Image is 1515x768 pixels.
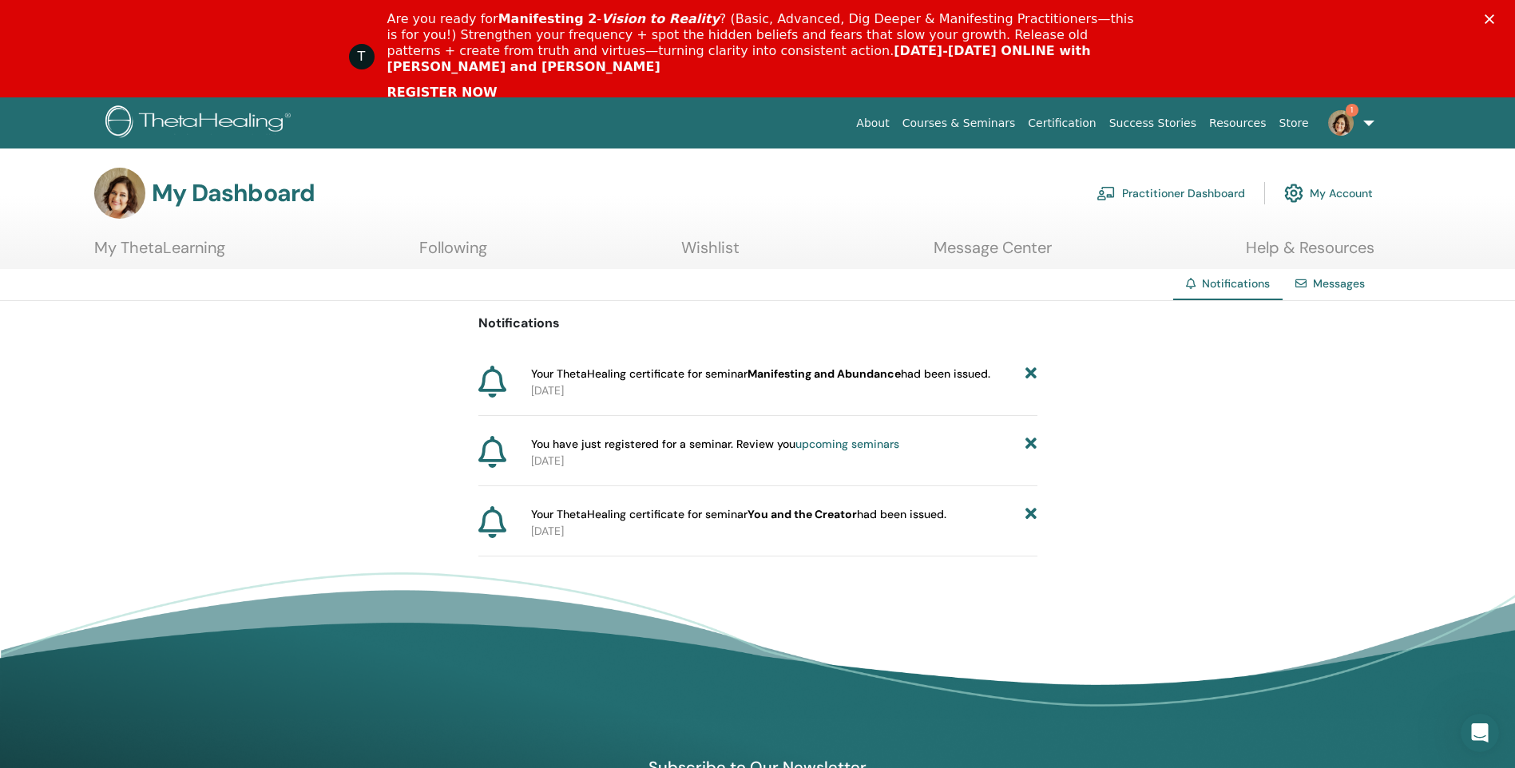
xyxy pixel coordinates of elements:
[1284,180,1303,207] img: cog.svg
[1315,97,1381,148] a: 1
[387,11,1141,75] div: Are you ready for - ? (Basic, Advanced, Dig Deeper & Manifesting Practitioners—this is for you!) ...
[531,366,990,382] span: Your ThetaHealing certificate for seminar had been issued.
[1021,109,1102,138] a: Certification
[1103,109,1203,138] a: Success Stories
[419,238,487,269] a: Following
[531,523,1037,540] p: [DATE]
[531,436,899,453] span: You have just registered for a seminar. Review you
[1273,109,1315,138] a: Store
[748,366,901,381] b: Manifesting and Abundance
[531,453,1037,469] p: [DATE]
[1284,176,1373,211] a: My Account
[681,238,740,269] a: Wishlist
[105,105,296,141] img: logo.png
[601,11,720,26] i: Vision to Reality
[478,314,1037,333] p: Notifications
[1485,14,1501,24] div: Close
[152,179,315,208] h3: My Dashboard
[1346,104,1358,117] span: 1
[1328,110,1354,136] img: default.jpg
[498,11,597,26] b: Manifesting 2
[94,168,145,219] img: default.jpg
[1246,238,1374,269] a: Help & Resources
[1097,176,1245,211] a: Practitioner Dashboard
[1313,276,1365,291] a: Messages
[1202,276,1270,291] span: Notifications
[387,85,498,102] a: REGISTER NOW
[748,507,857,521] b: You and the Creator
[1097,186,1116,200] img: chalkboard-teacher.svg
[531,382,1037,399] p: [DATE]
[94,238,225,269] a: My ThetaLearning
[1461,714,1499,752] iframe: Intercom live chat
[1203,109,1273,138] a: Resources
[795,437,899,451] a: upcoming seminars
[850,109,895,138] a: About
[531,506,946,523] span: Your ThetaHealing certificate for seminar had been issued.
[896,109,1022,138] a: Courses & Seminars
[934,238,1052,269] a: Message Center
[387,43,1091,74] b: [DATE]-[DATE] ONLINE with [PERSON_NAME] and [PERSON_NAME]
[349,44,375,69] div: Profile image for ThetaHealing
